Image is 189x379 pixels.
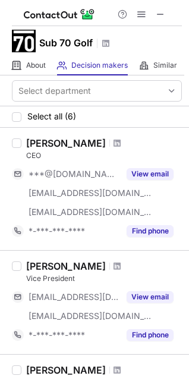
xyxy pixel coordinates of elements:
[29,169,119,179] span: ***@[DOMAIN_NAME]
[127,291,174,303] button: Reveal Button
[18,85,91,97] div: Select department
[127,168,174,180] button: Reveal Button
[29,311,152,321] span: [EMAIL_ADDRESS][DOMAIN_NAME]
[127,329,174,341] button: Reveal Button
[71,61,128,70] span: Decision makers
[153,61,177,70] span: Similar
[29,207,152,217] span: [EMAIL_ADDRESS][DOMAIN_NAME]
[26,273,182,284] div: Vice President
[27,112,76,121] span: Select all (6)
[39,36,93,50] h1: Sub 70 Golf
[26,364,106,376] div: [PERSON_NAME]
[29,292,119,302] span: [EMAIL_ADDRESS][DOMAIN_NAME]
[26,260,106,272] div: [PERSON_NAME]
[26,137,106,149] div: [PERSON_NAME]
[12,29,36,53] img: 789b8b58bea4acbebd730e09825a7a69
[26,150,182,161] div: CEO
[127,225,174,237] button: Reveal Button
[24,7,95,21] img: ContactOut v5.3.10
[26,61,46,70] span: About
[29,188,152,198] span: [EMAIL_ADDRESS][DOMAIN_NAME]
